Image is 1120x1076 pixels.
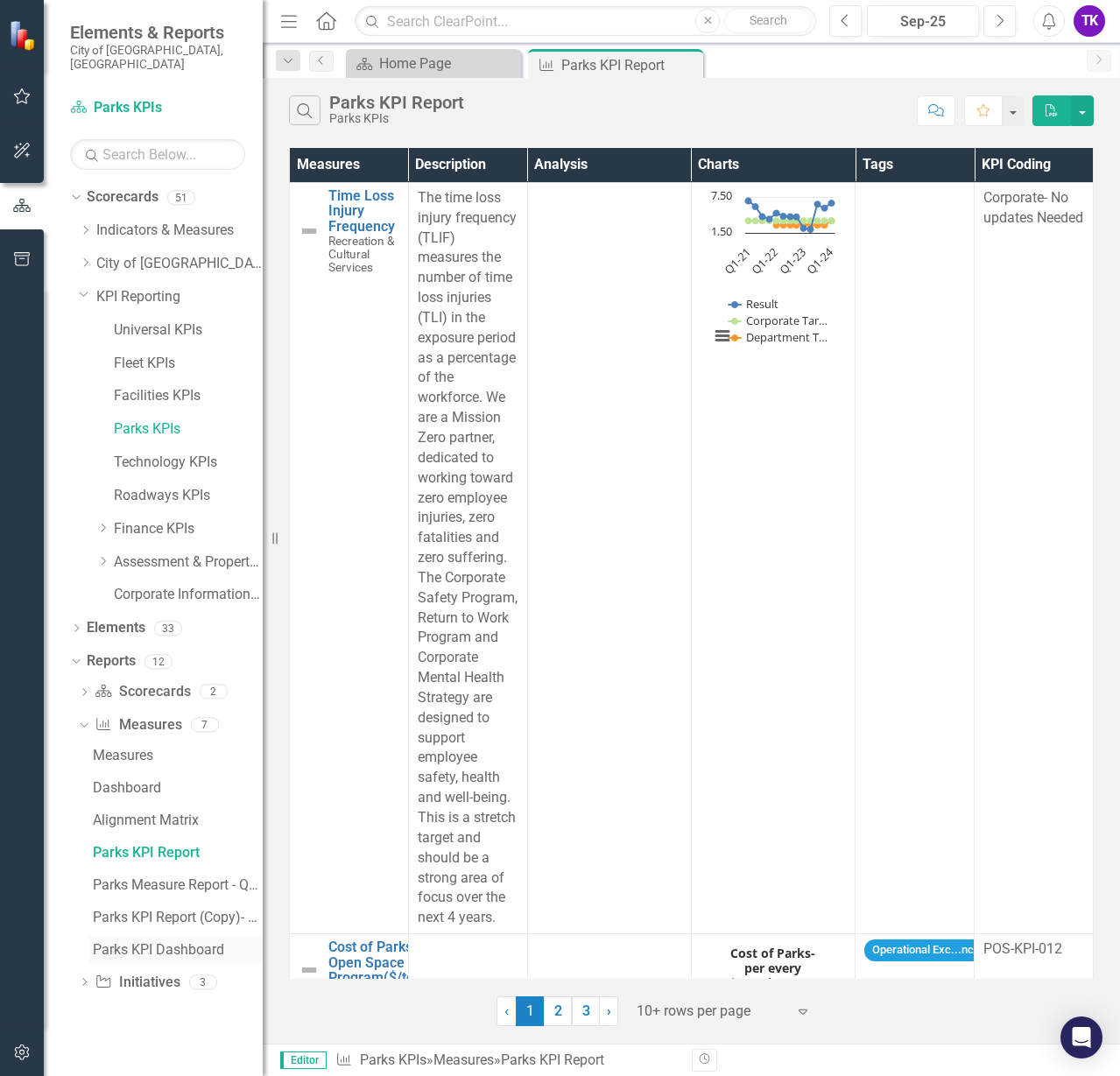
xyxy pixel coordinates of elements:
[93,812,263,828] div: Alignment Matrix
[88,806,263,834] a: Alignment Matrix
[299,221,320,242] img: Not Defined
[328,939,430,1001] a: Cost of Parks & Open Space Program($/total taxes paid)
[711,187,732,203] text: 7.50
[189,974,217,989] div: 3
[95,715,181,735] a: Measures
[114,486,263,506] a: Roadways KPIs
[856,182,975,933] td: Double-Click to Edit
[527,182,691,933] td: Double-Click to Edit
[299,960,320,981] img: Not Defined
[7,18,40,52] img: ClearPoint Strategy
[744,197,751,204] path: Q1-21, 6.84. Result.
[360,1051,426,1068] a: Parks KPIs
[711,223,732,239] text: 1.50
[114,320,263,341] a: Universal KPIs
[93,910,263,925] div: Parks KPI Report (Copy)- AM Network
[280,1051,327,1069] span: Editor
[114,354,263,374] a: Fleet KPIs
[70,43,245,72] small: City of [GEOGRAPHIC_DATA], [GEOGRAPHIC_DATA]
[87,618,145,638] a: Elements
[167,190,195,205] div: 51
[744,217,751,224] path: Q1-21, 3.52. Corporate Target.
[867,5,979,37] button: Sep-25
[93,845,263,861] div: Parks KPI Report
[87,651,136,672] a: Reports
[729,313,828,328] button: Show Corporate Target
[772,209,779,216] path: Q1-22, 4.8. Result.
[114,519,263,539] a: Finance KPIs
[114,453,263,473] a: Technology KPIs
[88,936,263,964] a: Parks KPI Dashboard
[87,187,158,207] a: Scorecards
[983,940,1062,957] span: POS-KPI-012
[807,226,814,233] path: Q2-23, 2.07. Result.
[501,1051,604,1068] div: Parks KPI Report
[200,685,228,700] div: 2
[701,188,843,363] svg: Interactive chart
[70,22,245,43] span: Elements & Reports
[88,904,263,932] a: Parks KPI Report (Copy)- AM Network
[70,98,245,118] a: Parks KPIs
[561,54,699,76] div: Parks KPI Report
[983,189,1083,226] span: Corporate- No updates Needed
[93,877,263,893] div: Parks Measure Report - Q1 2023
[329,112,464,125] div: Parks KPIs
[1074,5,1105,37] button: TK
[350,53,517,74] a: Home Page
[191,718,219,733] div: 7
[114,552,263,573] a: Assessment & Property Revenue Services KPIs
[433,1051,494,1068] a: Measures
[729,329,828,345] button: Show Department Target
[821,217,828,224] path: Q4- 23, 3.5. Corporate Target.
[751,217,758,224] path: Q2-21, 3.52. Corporate Target.
[144,654,173,669] div: 12
[95,973,180,993] a: Initiatives
[750,13,787,27] span: Search
[814,200,821,207] path: Q3-23, 6.29. Result.
[748,244,780,277] text: Q1-22
[328,188,399,235] a: Time Loss Injury Frequency
[765,215,772,222] path: Q4 - 21, 3.8. Result.
[724,9,812,33] button: Search
[290,182,409,933] td: Double-Click to Edit Right Click for Context Menu
[96,254,263,274] a: City of [GEOGRAPHIC_DATA]
[751,203,758,210] path: Q2-21, 5.88. Result.
[828,200,835,207] path: Q1-24, 6.48. Result.
[864,939,988,961] span: Operational Exc...nce
[96,221,263,241] a: Indicators & Measures
[701,188,846,363] div: Chart. Highcharts interactive chart.
[975,182,1094,933] td: Double-Click to Edit
[721,244,753,277] text: Q1-21
[710,324,735,348] button: View chart menu, Chart
[154,621,182,636] div: 33
[792,214,799,221] path: Q4-22, 4.16. Result.
[744,197,835,233] g: Result, line 1 of 3 with 13 data points.
[544,996,572,1026] a: 2
[873,11,973,32] div: Sep-25
[93,780,263,796] div: Dashboard
[329,93,464,112] div: Parks KPI Report
[379,53,517,74] div: Home Page
[408,182,527,933] td: Double-Click to Edit
[114,419,263,440] a: Parks KPIs
[88,774,263,802] a: Dashboard
[96,287,263,307] a: KPI Reporting
[88,871,263,899] a: Parks Measure Report - Q1 2023
[729,296,778,312] button: Show Result
[70,139,245,170] input: Search Below...
[93,942,263,958] div: Parks KPI Dashboard
[821,205,828,212] path: Q4- 23, 5.62. Result.
[355,6,816,37] input: Search ClearPoint...
[335,1051,679,1071] div: » »
[504,1002,509,1019] span: ‹
[799,225,807,232] path: Q1-23, 2.25. Result.
[1060,1016,1102,1058] div: Open Intercom Messenger
[88,742,263,770] a: Measures
[729,945,815,991] text: Cost of Parks- per every $1000 in taxes
[786,213,793,220] path: Q3-22, 4.19. Result.
[607,1002,611,1019] span: ›
[779,213,786,220] path: Q2-22, 4.29. Result.
[328,234,394,274] span: Recreation & Cultural Services
[803,243,836,277] text: Q1-24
